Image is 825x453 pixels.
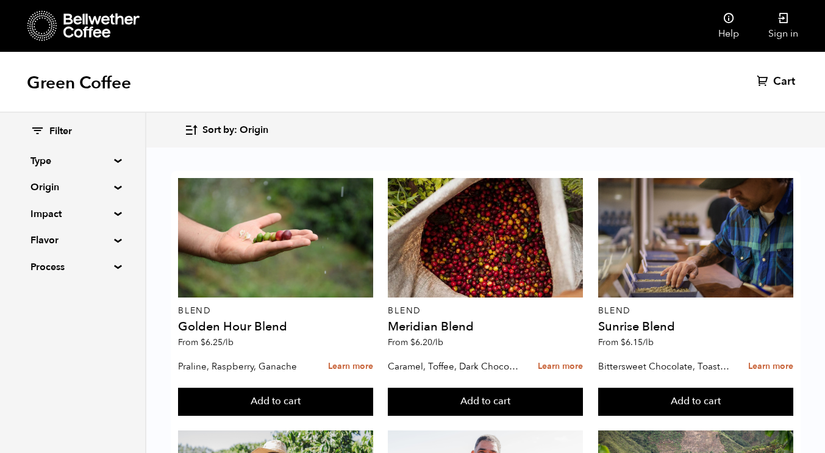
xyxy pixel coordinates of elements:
[178,307,373,315] p: Blend
[598,337,654,348] span: From
[201,337,205,348] span: $
[30,180,115,194] summary: Origin
[27,72,131,94] h1: Green Coffee
[388,388,583,416] button: Add to cart
[49,125,72,138] span: Filter
[538,354,583,380] a: Learn more
[410,337,415,348] span: $
[178,321,373,333] h4: Golden Hour Blend
[621,337,626,348] span: $
[388,321,583,333] h4: Meridian Blend
[410,337,443,348] bdi: 6.20
[643,337,654,348] span: /lb
[223,337,234,348] span: /lb
[202,124,268,137] span: Sort by: Origin
[201,337,234,348] bdi: 6.25
[388,307,583,315] p: Blend
[598,307,793,315] p: Blend
[748,354,793,380] a: Learn more
[621,337,654,348] bdi: 6.15
[30,260,115,274] summary: Process
[432,337,443,348] span: /lb
[184,116,268,144] button: Sort by: Origin
[30,207,115,221] summary: Impact
[30,154,115,168] summary: Type
[388,337,443,348] span: From
[178,357,311,376] p: Praline, Raspberry, Ganache
[328,354,373,380] a: Learn more
[178,337,234,348] span: From
[30,233,115,248] summary: Flavor
[773,74,795,89] span: Cart
[598,388,793,416] button: Add to cart
[178,388,373,416] button: Add to cart
[598,321,793,333] h4: Sunrise Blend
[598,357,731,376] p: Bittersweet Chocolate, Toasted Marshmallow, Candied Orange, Praline
[757,74,798,89] a: Cart
[388,357,521,376] p: Caramel, Toffee, Dark Chocolate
